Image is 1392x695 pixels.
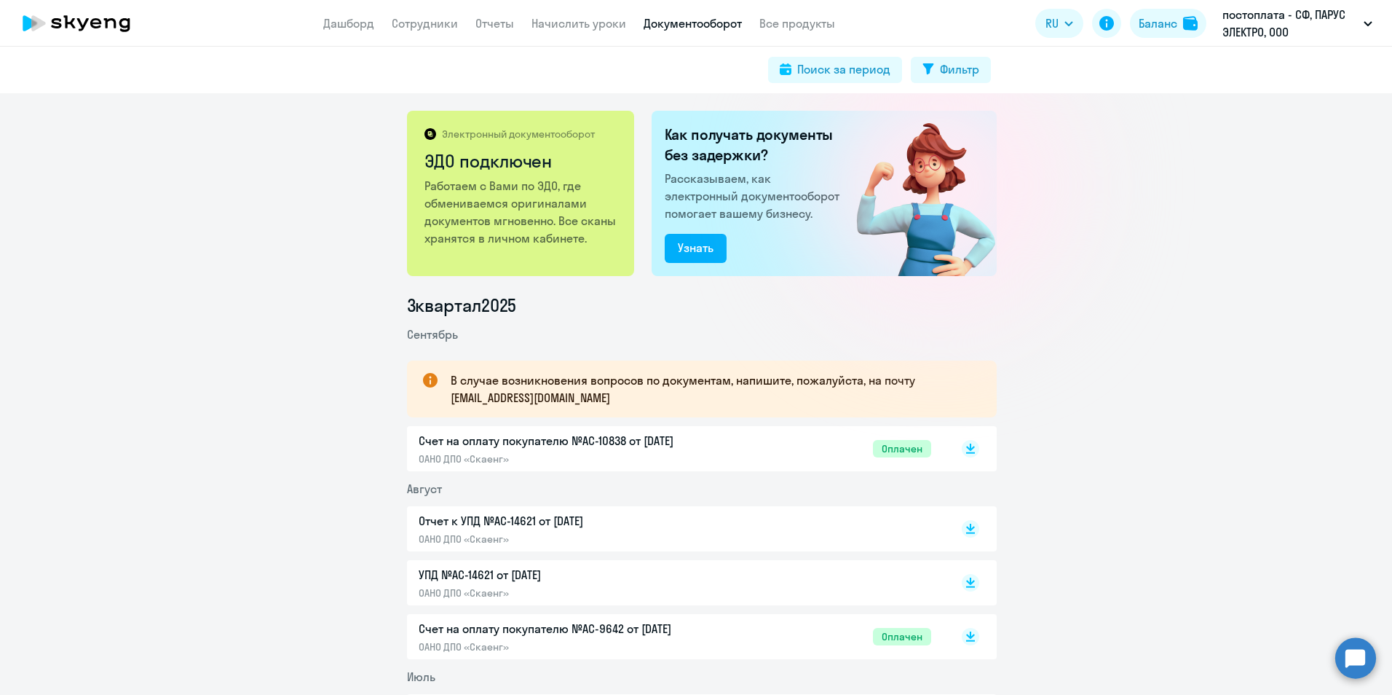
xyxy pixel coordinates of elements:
[833,111,997,276] img: connected
[1139,15,1177,32] div: Баланс
[678,239,713,256] div: Узнать
[1035,9,1083,38] button: RU
[424,177,619,247] p: Работаем с Вами по ЭДО, где обмениваемся оригиналами документов мгновенно. Все сканы хранятся в л...
[419,566,931,600] a: УПД №AC-14621 от [DATE]ОАНО ДПО «Скаенг»
[424,149,619,173] h2: ЭДО подключен
[873,628,931,645] span: Оплачен
[323,16,374,31] a: Дашборд
[1215,6,1380,41] button: постоплата - СФ, ПАРУС ЭЛЕКТРО, ООО
[768,57,902,83] button: Поиск за период
[407,294,997,317] li: 3 квартал 2025
[759,16,835,31] a: Все продукты
[797,60,890,78] div: Поиск за период
[392,16,458,31] a: Сотрудники
[1183,16,1198,31] img: balance
[665,125,845,165] h2: Как получать документы без задержки?
[419,620,724,637] p: Счет на оплату покупателю №AC-9642 от [DATE]
[531,16,626,31] a: Начислить уроки
[407,327,458,342] span: Сентябрь
[475,16,514,31] a: Отчеты
[419,640,724,653] p: ОАНО ДПО «Скаенг»
[419,512,724,530] p: Отчет к УПД №AC-14621 от [DATE]
[665,170,845,222] p: Рассказываем, как электронный документооборот помогает вашему бизнесу.
[873,440,931,458] span: Оплачен
[419,432,931,466] a: Счет на оплату покупателю №AC-10838 от [DATE]ОАНО ДПО «Скаенг»Оплачен
[419,533,724,546] p: ОАНО ДПО «Скаенг»
[419,620,931,653] a: Счет на оплату покупателю №AC-9642 от [DATE]ОАНО ДПО «Скаенг»Оплачен
[407,670,435,684] span: Июль
[419,452,724,466] p: ОАНО ДПО «Скаенг»
[940,60,979,78] div: Фильтр
[911,57,991,83] button: Фильтр
[1130,9,1206,38] button: Балансbalance
[1045,15,1059,32] span: RU
[419,566,724,584] p: УПД №AC-14621 от [DATE]
[419,586,724,600] p: ОАНО ДПО «Скаенг»
[665,234,727,263] button: Узнать
[644,16,742,31] a: Документооборот
[1222,6,1358,41] p: постоплата - СФ, ПАРУС ЭЛЕКТРО, ООО
[451,372,970,407] p: В случае возникновения вопросов по документам, напишите, пожалуйста, на почту [EMAIL_ADDRESS][DOM...
[419,432,724,449] p: Счет на оплату покупателю №AC-10838 от [DATE]
[407,482,442,496] span: Август
[419,512,931,546] a: Отчет к УПД №AC-14621 от [DATE]ОАНО ДПО «Скаенг»
[442,127,595,141] p: Электронный документооборот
